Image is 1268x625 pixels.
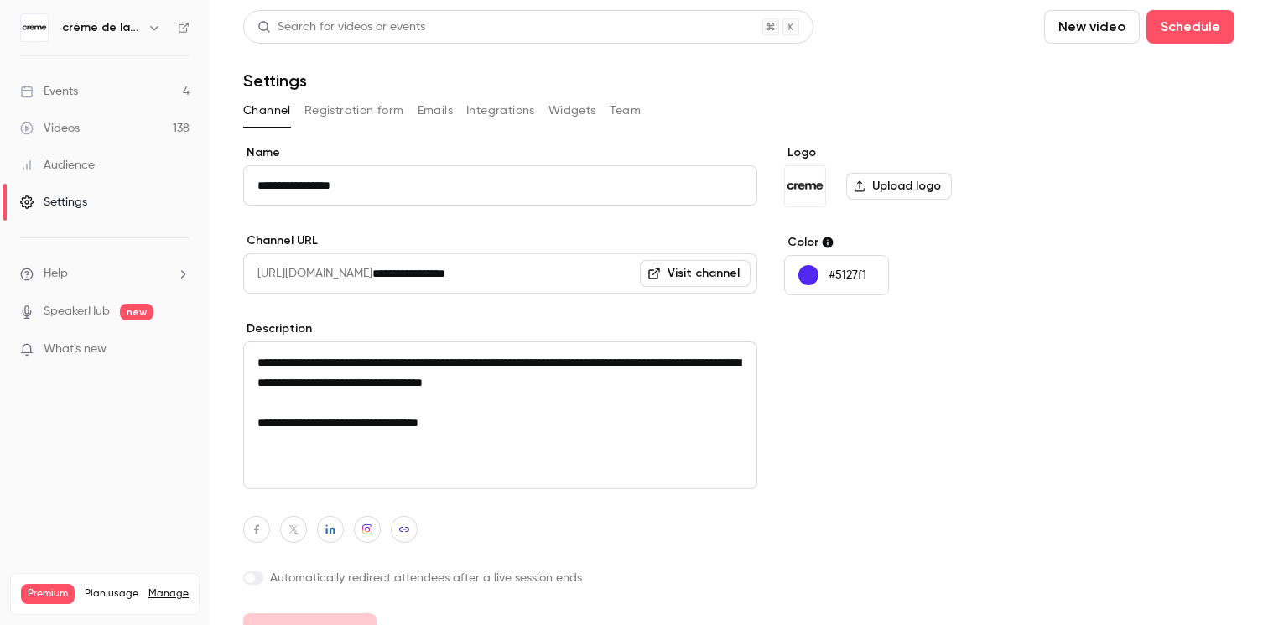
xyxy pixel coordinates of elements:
[21,584,75,604] span: Premium
[21,14,48,41] img: crème de la crème
[243,232,757,249] label: Channel URL
[243,253,372,294] span: [URL][DOMAIN_NAME]
[20,83,78,100] div: Events
[785,166,825,206] img: crème de la crème
[243,570,757,586] label: Automatically redirect attendees after a live session ends
[610,97,642,124] button: Team
[304,97,404,124] button: Registration form
[20,120,80,137] div: Videos
[784,144,1042,207] section: Logo
[1146,10,1234,44] button: Schedule
[784,234,1042,251] label: Color
[85,587,138,601] span: Plan usage
[148,587,189,601] a: Manage
[20,194,87,211] div: Settings
[257,18,425,36] div: Search for videos or events
[784,255,889,295] button: #5127f1
[784,144,1042,161] label: Logo
[62,19,141,36] h6: crème de la crème
[548,97,596,124] button: Widgets
[44,341,107,358] span: What's new
[418,97,453,124] button: Emails
[120,304,153,320] span: new
[44,265,68,283] span: Help
[243,144,757,161] label: Name
[466,97,535,124] button: Integrations
[243,70,307,91] h1: Settings
[243,320,757,337] label: Description
[20,157,95,174] div: Audience
[829,267,866,284] p: #5127f1
[169,342,190,357] iframe: Noticeable Trigger
[846,173,952,200] label: Upload logo
[44,303,110,320] a: SpeakerHub
[640,260,751,287] a: Visit channel
[243,97,291,124] button: Channel
[20,265,190,283] li: help-dropdown-opener
[1044,10,1140,44] button: New video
